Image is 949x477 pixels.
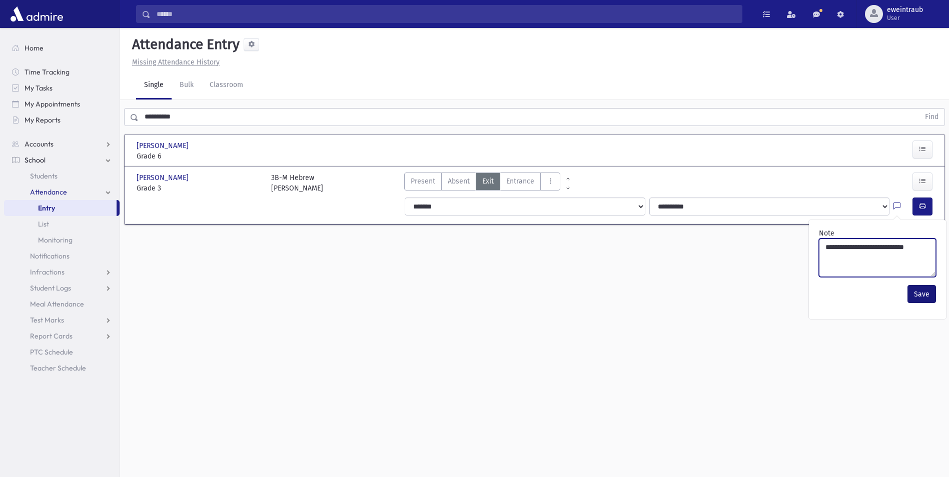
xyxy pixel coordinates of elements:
[404,172,560,193] div: AttTypes
[4,184,120,200] a: Attendance
[907,285,936,303] button: Save
[506,176,534,186] span: Entrance
[4,80,120,96] a: My Tasks
[4,296,120,312] a: Meal Attendance
[4,264,120,280] a: Infractions
[30,251,70,260] span: Notifications
[136,71,172,99] a: Single
[30,267,65,276] span: Infractions
[151,5,742,23] input: Search
[4,216,120,232] a: List
[4,360,120,376] a: Teacher Schedule
[4,344,120,360] a: PTC Schedule
[4,280,120,296] a: Student Logs
[38,219,49,228] span: List
[30,171,58,180] span: Students
[30,347,73,356] span: PTC Schedule
[482,176,494,186] span: Exit
[4,64,120,80] a: Time Tracking
[128,36,240,53] h5: Attendance Entry
[25,115,61,124] span: My Reports
[128,58,220,66] a: Missing Attendance History
[137,183,261,193] span: Grade 3
[25,83,53,92] span: My Tasks
[919,108,944,125] button: Find
[4,168,120,184] a: Students
[819,228,834,238] label: Note
[4,40,120,56] a: Home
[132,58,220,66] u: Missing Attendance History
[4,312,120,328] a: Test Marks
[25,155,46,164] span: School
[4,232,120,248] a: Monitoring
[4,152,120,168] a: School
[30,363,86,372] span: Teacher Schedule
[4,136,120,152] a: Accounts
[4,96,120,112] a: My Appointments
[30,331,73,340] span: Report Cards
[448,176,470,186] span: Absent
[25,43,44,52] span: Home
[38,203,55,212] span: Entry
[172,71,202,99] a: Bulk
[137,151,261,161] span: Grade 6
[30,299,84,308] span: Meal Attendance
[8,4,66,24] img: AdmirePro
[411,176,435,186] span: Present
[887,6,923,14] span: eweintraub
[137,172,191,183] span: [PERSON_NAME]
[887,14,923,22] span: User
[4,200,117,216] a: Entry
[4,112,120,128] a: My Reports
[202,71,251,99] a: Classroom
[30,283,71,292] span: Student Logs
[25,139,54,148] span: Accounts
[25,67,70,76] span: Time Tracking
[271,172,323,193] div: 3B-M Hebrew [PERSON_NAME]
[4,248,120,264] a: Notifications
[30,315,64,324] span: Test Marks
[25,99,80,108] span: My Appointments
[137,140,191,151] span: [PERSON_NAME]
[30,187,67,196] span: Attendance
[4,328,120,344] a: Report Cards
[38,235,73,244] span: Monitoring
